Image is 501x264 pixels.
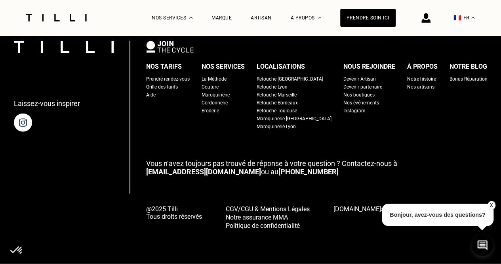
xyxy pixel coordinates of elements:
a: Bonus Réparation [450,75,488,83]
div: Nos tarifs [146,61,182,73]
a: Retouche Toulouse [257,107,297,115]
a: Cordonnerie [202,99,228,107]
img: menu déroulant [471,17,474,19]
a: La Méthode [202,75,227,83]
a: Retouche Lyon [257,83,288,91]
span: 🇫🇷 [453,14,461,21]
span: Vous n‘avez toujours pas trouvé de réponse à votre question ? Contactez-nous à [146,159,397,168]
a: Politique de confidentialité [226,221,310,229]
img: logo Join The Cycle [146,41,194,53]
a: Broderie [202,107,219,115]
p: Laissez-vous inspirer [14,99,80,108]
div: Notre blog [450,61,487,73]
img: page instagram de Tilli une retoucherie à domicile [14,114,32,132]
a: [EMAIL_ADDRESS][DOMAIN_NAME] [146,168,261,176]
a: Devenir partenaire [343,83,382,91]
a: Retouche Marseille [257,91,297,99]
a: Marque [211,15,232,21]
a: Prendre rendez-vous [146,75,190,83]
span: [DOMAIN_NAME] [333,205,381,213]
a: Notre assurance MMA [226,213,310,221]
a: Devenir Artisan [343,75,376,83]
span: Politique de confidentialité [226,222,300,229]
a: [PHONE_NUMBER] [278,168,339,176]
span: @2025 Tilli [146,205,202,213]
img: Menu déroulant [189,17,192,19]
span: Tous droits réservés [146,213,202,220]
a: Notre histoire [407,75,436,83]
span: a reçu la note de sur avis. [333,205,485,213]
a: Retouche Bordeaux [257,99,298,107]
div: Nous rejoindre [343,61,395,73]
div: À propos [407,61,438,73]
a: Grille des tarifs [146,83,178,91]
img: Menu déroulant à propos [318,17,321,19]
a: Aide [146,91,156,99]
img: icône connexion [421,13,431,23]
a: Prendre soin ici [340,9,396,27]
a: Maroquinerie [202,91,230,99]
a: Maroquinerie Lyon [257,123,296,131]
span: CGV/CGU & Mentions Légales [226,205,310,213]
button: X [487,201,495,210]
div: Localisations [257,61,305,73]
a: Couture [202,83,219,91]
a: Nos boutiques [343,91,375,99]
img: Logo du service de couturière Tilli [23,14,90,21]
p: Bonjour, avez-vous des questions? [382,204,493,226]
a: CGV/CGU & Mentions Légales [226,204,310,213]
a: Nos événements [343,99,379,107]
a: Nos artisans [407,83,434,91]
a: Instagram [343,107,366,115]
div: Nos services [202,61,245,73]
a: Retouche [GEOGRAPHIC_DATA] [257,75,323,83]
a: Maroquinerie [GEOGRAPHIC_DATA] [257,115,331,123]
img: logo Tilli [14,41,114,53]
p: ou au [146,159,488,176]
a: Artisan [251,15,272,21]
span: Notre assurance MMA [226,214,288,221]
